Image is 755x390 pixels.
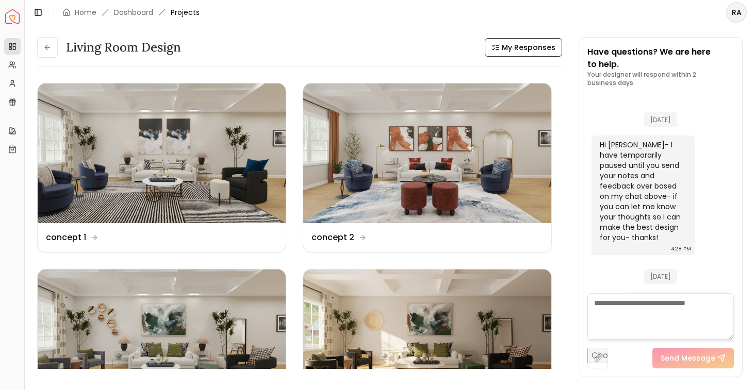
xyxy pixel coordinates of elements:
nav: breadcrumb [62,7,200,18]
a: concept 1concept 1 [37,83,286,252]
span: Projects [171,7,200,18]
a: Spacejoy [5,9,20,24]
span: [DATE] [644,269,677,284]
span: [DATE] [644,112,677,127]
span: My Responses [502,42,555,53]
p: Have questions? We are here to help. [587,46,734,71]
h3: Living Room design [66,39,181,56]
a: Home [75,7,96,18]
img: Spacejoy Logo [5,9,20,24]
a: Dashboard [114,7,153,18]
span: RA [727,3,746,22]
dd: concept 2 [311,231,354,244]
button: My Responses [485,38,562,57]
img: concept 1 [38,83,286,223]
a: concept 2concept 2 [303,83,552,252]
img: concept 2 [303,83,551,223]
p: Your designer will respond within 2 business days. [587,71,734,87]
div: Hi [PERSON_NAME]- I have temporarily paused until you send your notes and feedback over based on ... [600,140,685,243]
dd: concept 1 [46,231,86,244]
div: 4:28 PM [671,244,691,254]
button: RA [726,2,747,23]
